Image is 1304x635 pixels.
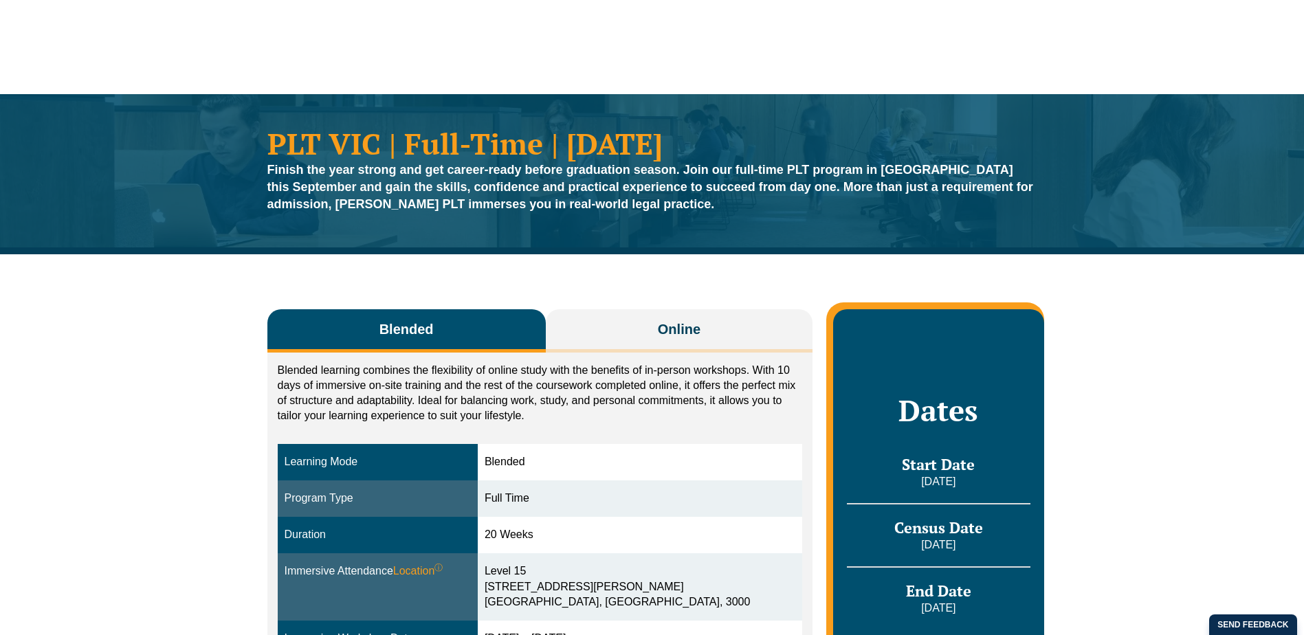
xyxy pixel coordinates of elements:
div: Duration [285,527,471,543]
div: Program Type [285,491,471,506]
div: Blended [485,454,795,470]
sup: ⓘ [434,563,443,572]
p: [DATE] [847,601,1030,616]
div: Immersive Attendance [285,564,471,579]
span: End Date [906,581,971,601]
span: Start Date [902,454,975,474]
h2: Dates [847,393,1030,427]
strong: Finish the year strong and get career-ready before graduation season. Join our full-time PLT prog... [267,163,1033,211]
span: Census Date [894,517,983,537]
p: Blended learning combines the flexibility of online study with the benefits of in-person workshop... [278,363,803,423]
p: [DATE] [847,537,1030,553]
div: Full Time [485,491,795,506]
span: Blended [379,320,434,339]
p: [DATE] [847,474,1030,489]
span: Online [658,320,700,339]
div: 20 Weeks [485,527,795,543]
div: Learning Mode [285,454,471,470]
h1: PLT VIC | Full-Time | [DATE] [267,129,1037,158]
div: Level 15 [STREET_ADDRESS][PERSON_NAME] [GEOGRAPHIC_DATA], [GEOGRAPHIC_DATA], 3000 [485,564,795,611]
span: Location [393,564,443,579]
